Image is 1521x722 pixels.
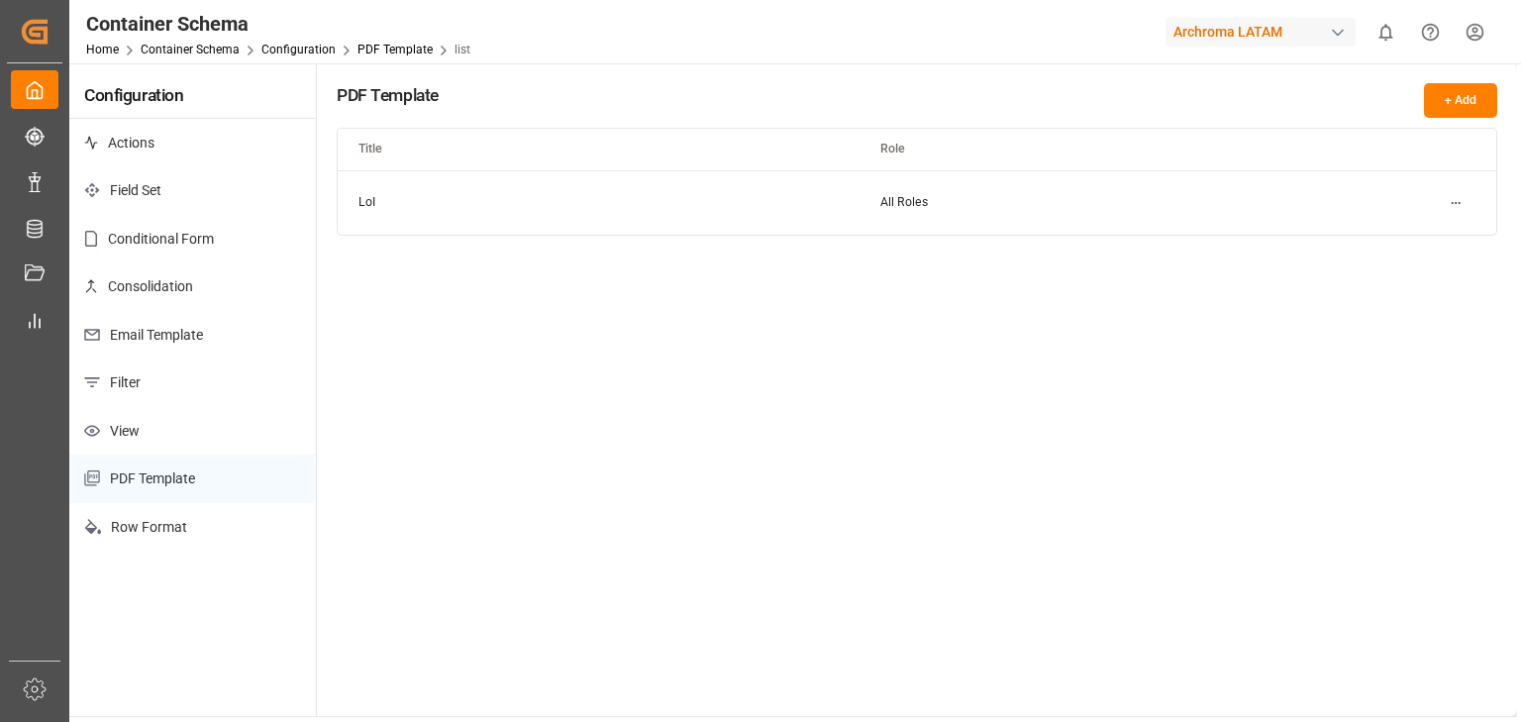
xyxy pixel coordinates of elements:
[1166,13,1364,51] button: Archroma LATAM
[69,359,316,407] p: Filter
[357,43,433,56] a: PDF Template
[86,9,470,39] div: Container Schema
[337,83,439,108] h4: PDF Template
[69,311,316,360] p: Email Template
[880,195,928,209] span: All Roles
[69,407,316,456] p: View
[69,166,316,215] p: Field Set
[1408,10,1453,54] button: Help Center
[338,170,860,235] td: LoI
[860,129,1381,170] th: Role
[69,262,316,311] p: Consolidation
[261,43,336,56] a: Configuration
[1424,83,1497,118] button: + Add
[69,119,316,167] p: Actions
[1364,10,1408,54] button: show 0 new notifications
[1166,18,1356,47] div: Archroma LATAM
[86,43,119,56] a: Home
[69,63,316,119] h4: Configuration
[69,455,316,503] p: PDF Template
[338,129,860,170] th: Title
[69,503,316,552] p: Row Format
[69,215,316,263] p: Conditional Form
[141,43,240,56] a: Container Schema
